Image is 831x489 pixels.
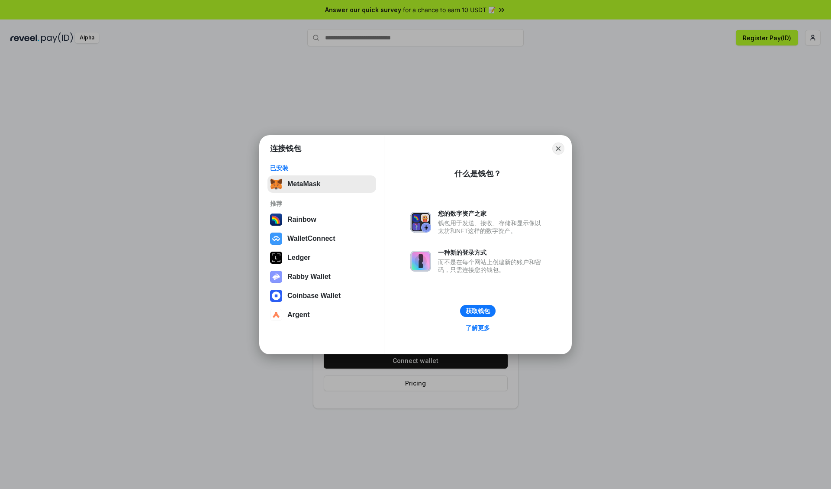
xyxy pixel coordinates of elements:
[270,200,374,207] div: 推荐
[270,309,282,321] img: svg+xml,%3Csvg%20width%3D%2228%22%20height%3D%2228%22%20viewBox%3D%220%200%2028%2028%22%20fill%3D...
[466,324,490,332] div: 了解更多
[287,235,335,243] div: WalletConnect
[552,142,564,155] button: Close
[267,211,376,228] button: Rainbow
[287,216,316,223] div: Rainbow
[267,249,376,266] button: Ledger
[410,251,431,272] img: svg+xml,%3Csvg%20xmlns%3D%22http%3A%2F%2Fwww.w3.org%2F2000%2Fsvg%22%20fill%3D%22none%22%20viewBox...
[267,268,376,285] button: Rabby Wallet
[270,143,301,154] h1: 连接钱包
[270,233,282,245] img: svg+xml,%3Csvg%20width%3D%2228%22%20height%3D%2228%22%20viewBox%3D%220%200%2028%2028%22%20fill%3D...
[267,230,376,247] button: WalletConnect
[267,287,376,304] button: Coinbase Wallet
[460,305,496,317] button: 获取钱包
[438,219,545,235] div: 钱包用于发送、接收、存储和显示像以太坊和NFT这样的数字资产。
[270,290,282,302] img: svg+xml,%3Csvg%20width%3D%2228%22%20height%3D%2228%22%20viewBox%3D%220%200%2028%2028%22%20fill%3D...
[438,249,545,256] div: 一种新的登录方式
[466,307,490,315] div: 获取钱包
[270,214,282,226] img: svg+xml,%3Csvg%20width%3D%22120%22%20height%3D%22120%22%20viewBox%3D%220%200%20120%20120%22%20fil...
[267,306,376,324] button: Argent
[438,210,545,217] div: 您的数字资产之家
[287,180,320,188] div: MetaMask
[270,178,282,190] img: svg+xml,%3Csvg%20fill%3D%22none%22%20height%3D%2233%22%20viewBox%3D%220%200%2035%2033%22%20width%...
[438,258,545,274] div: 而不是在每个网站上创建新的账户和密码，只需连接您的钱包。
[270,271,282,283] img: svg+xml,%3Csvg%20xmlns%3D%22http%3A%2F%2Fwww.w3.org%2F2000%2Fsvg%22%20fill%3D%22none%22%20viewBox...
[270,252,282,264] img: svg+xml,%3Csvg%20xmlns%3D%22http%3A%2F%2Fwww.w3.org%2F2000%2Fsvg%22%20width%3D%2228%22%20height%3...
[287,311,310,319] div: Argent
[461,322,495,334] a: 了解更多
[267,175,376,193] button: MetaMask
[454,168,501,179] div: 什么是钱包？
[270,164,374,172] div: 已安装
[287,273,331,281] div: Rabby Wallet
[410,212,431,233] img: svg+xml,%3Csvg%20xmlns%3D%22http%3A%2F%2Fwww.w3.org%2F2000%2Fsvg%22%20fill%3D%22none%22%20viewBox...
[287,254,310,262] div: Ledger
[287,292,341,300] div: Coinbase Wallet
